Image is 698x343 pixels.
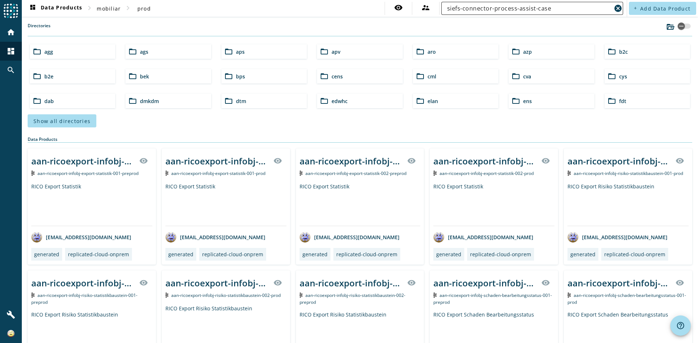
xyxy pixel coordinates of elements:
mat-icon: dashboard [28,4,37,13]
div: aan-ricoexport-infobj-export-statistik-002-_stage_ [300,155,403,167]
mat-icon: add [633,6,637,10]
span: aro [428,48,436,55]
span: Kafka Topic: aan-ricoexport-infobj-export-statistik-001-preprod [37,170,139,176]
span: ags [140,48,148,55]
mat-icon: folder_open [128,97,137,105]
span: Kafka Topic: aan-ricoexport-infobj-risiko-statistikbaustein-001-preprod [31,292,137,305]
div: generated [570,251,595,258]
mat-icon: build [7,310,15,319]
mat-icon: folder_open [320,47,329,56]
mat-icon: folder_open [607,47,616,56]
mat-icon: visibility [139,156,148,165]
div: Data Products [28,136,692,143]
span: bek [140,73,149,80]
div: aan-ricoexport-infobj-export-statistik-001-_stage_ [31,155,135,167]
mat-icon: folder_open [224,72,233,81]
span: Kafka Topic: aan-ricoexport-infobj-risiko-statistikbaustein-002-preprod [300,292,406,305]
img: avatar [165,232,176,242]
mat-icon: folder_open [607,97,616,105]
button: prod [132,2,156,15]
mat-icon: visibility [407,156,416,165]
mat-icon: folder_open [224,47,233,56]
span: aps [236,48,245,55]
mat-icon: folder_open [33,47,41,56]
mat-icon: dashboard [7,47,15,56]
mat-icon: folder_open [512,97,520,105]
button: mobiliar [94,2,124,15]
mat-icon: home [7,28,15,37]
div: aan-ricoexport-infobj-schaden-bearbeitungsstatus-001-_stage_ [567,277,671,289]
mat-icon: folder_open [416,47,425,56]
div: aan-ricoexport-infobj-risiko-statistikbaustein-001-_stage_ [31,277,135,289]
span: cva [523,73,531,80]
span: dtm [236,98,246,105]
span: b2e [44,73,53,80]
mat-icon: folder_open [512,47,520,56]
div: [EMAIL_ADDRESS][DOMAIN_NAME] [165,232,265,242]
span: Kafka Topic: aan-ricoexport-infobj-schaden-bearbeitungsstatus-001-prod [567,292,686,305]
img: Kafka Topic: aan-ricoexport-infobj-schaden-bearbeitungsstatus-001-prod [567,293,571,298]
img: Kafka Topic: aan-ricoexport-infobj-export-statistik-001-preprod [31,171,35,176]
div: [EMAIL_ADDRESS][DOMAIN_NAME] [433,232,533,242]
button: Add Data Product [629,2,696,15]
span: Kafka Topic: aan-ricoexport-infobj-risiko-statistikbaustein-002-prod [171,292,281,298]
mat-icon: visibility [273,156,282,165]
span: dab [44,98,54,105]
span: Kafka Topic: aan-ricoexport-infobj-export-statistik-002-prod [440,170,534,176]
div: replicated-cloud-onprem [336,251,397,258]
div: generated [34,251,59,258]
mat-icon: folder_open [224,97,233,105]
button: Data Products [25,2,85,15]
span: edwhc [332,98,348,105]
img: Kafka Topic: aan-ricoexport-infobj-export-statistik-002-preprod [300,171,303,176]
mat-icon: folder_open [320,72,329,81]
div: generated [302,251,328,258]
img: avatar [300,232,310,242]
span: Show all directories [33,118,91,124]
div: replicated-cloud-onprem [470,251,531,258]
span: ens [523,98,532,105]
div: generated [168,251,193,258]
span: agg [44,48,53,55]
span: Data Products [28,4,82,13]
span: Kafka Topic: aan-ricoexport-infobj-risiko-statistikbaustein-001-prod [574,170,683,176]
div: aan-ricoexport-infobj-risiko-statistikbaustein-001-_stage_ [567,155,671,167]
img: Kafka Topic: aan-ricoexport-infobj-risiko-statistikbaustein-002-prod [165,293,169,298]
span: cens [332,73,343,80]
div: aan-ricoexport-infobj-export-statistik-001-_stage_ [165,155,269,167]
mat-icon: visibility [541,278,550,287]
mat-icon: folder_open [33,97,41,105]
div: aan-ricoexport-infobj-risiko-statistikbaustein-002-_stage_ [165,277,269,289]
div: RICO Export Statistik [165,183,286,226]
mat-icon: folder_open [607,72,616,81]
span: Kafka Topic: aan-ricoexport-infobj-export-statistik-001-prod [171,170,265,176]
span: mobiliar [97,5,121,12]
span: azp [523,48,532,55]
div: RICO Export Risiko Statistikbaustein [567,183,689,226]
div: [EMAIL_ADDRESS][DOMAIN_NAME] [31,232,131,242]
div: generated [436,251,461,258]
img: avatar [31,232,42,242]
mat-icon: visibility [675,156,684,165]
span: elan [428,98,438,105]
mat-icon: folder_open [320,97,329,105]
img: avatar [567,232,578,242]
mat-icon: cancel [614,4,622,13]
div: aan-ricoexport-infobj-schaden-bearbeitungsstatus-001-_stage_ [433,277,537,289]
mat-icon: chevron_right [124,4,132,12]
span: Kafka Topic: aan-ricoexport-infobj-export-statistik-002-preprod [305,170,406,176]
mat-icon: visibility [407,278,416,287]
div: RICO Export Statistik [300,183,421,226]
div: aan-ricoexport-infobj-risiko-statistikbaustein-002-_stage_ [300,277,403,289]
span: apv [332,48,340,55]
div: [EMAIL_ADDRESS][DOMAIN_NAME] [567,232,667,242]
mat-icon: visibility [541,156,550,165]
mat-icon: supervisor_account [421,3,430,12]
img: Kafka Topic: aan-ricoexport-infobj-risiko-statistikbaustein-001-prod [567,171,571,176]
div: [EMAIL_ADDRESS][DOMAIN_NAME] [300,232,400,242]
div: aan-ricoexport-infobj-export-statistik-002-_stage_ [433,155,537,167]
div: RICO Export Statistik [433,183,554,226]
mat-icon: visibility [139,278,148,287]
img: Kafka Topic: aan-ricoexport-infobj-export-statistik-002-prod [433,171,437,176]
span: b2c [619,48,628,55]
